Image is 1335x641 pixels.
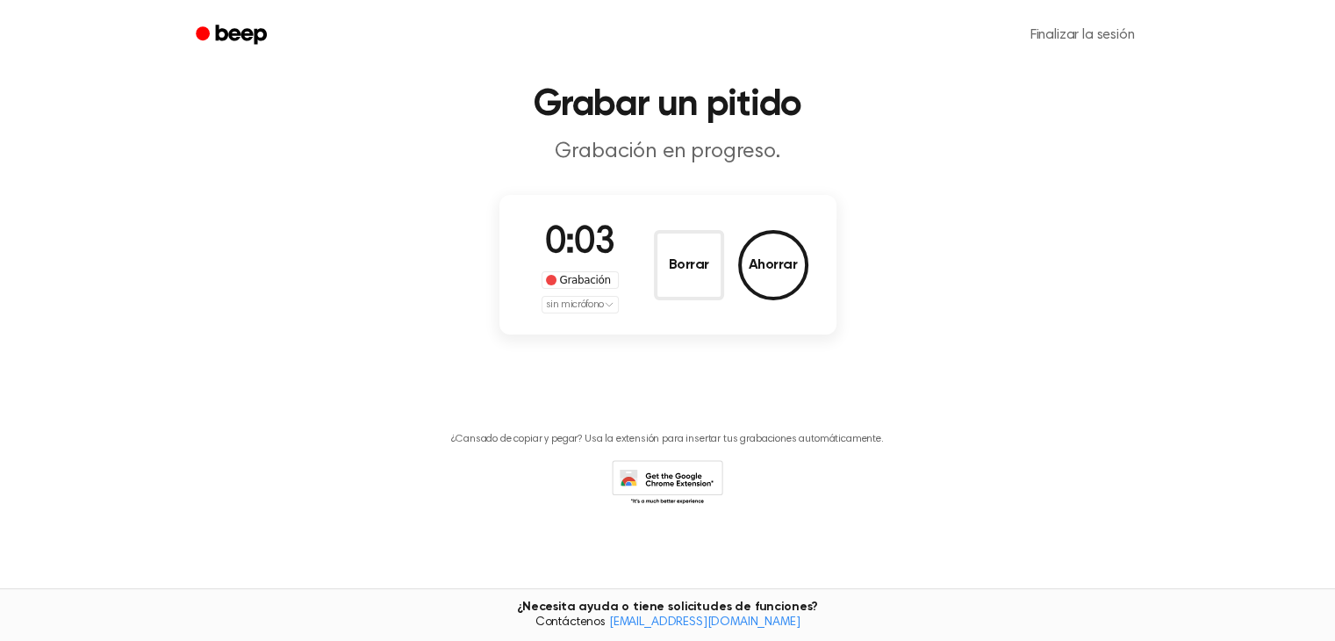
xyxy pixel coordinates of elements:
font: Finalizar la sesión [1030,28,1135,42]
a: [EMAIL_ADDRESS][DOMAIN_NAME] [609,616,800,629]
font: Ahorrar [749,258,798,272]
button: Eliminar grabación de audio [654,230,724,300]
button: Guardar grabación de audio [738,230,808,300]
a: Bip [183,18,283,53]
font: Grabar un pitido [534,87,801,124]
font: sin micrófono [546,299,604,310]
button: sin micrófono [542,296,619,313]
font: Grabación en progreso. [555,141,779,162]
font: Contáctenos [535,616,606,629]
font: ¿Necesita ayuda o tiene solicitudes de funciones? [517,601,818,613]
font: ¿Cansado de copiar y pegar? Usa la extensión para insertar tus grabaciones automáticamente. [451,434,883,444]
font: Borrar [668,258,708,272]
font: Grabación [560,274,611,286]
font: 0:03 [545,225,615,262]
a: Finalizar la sesión [1013,14,1152,56]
